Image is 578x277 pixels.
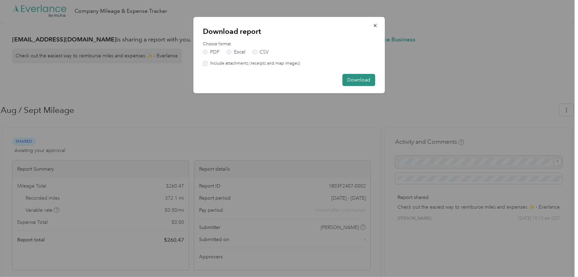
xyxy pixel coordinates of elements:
[203,27,375,36] p: Download report
[253,50,269,55] label: CSV
[342,74,375,86] button: Download
[203,50,219,55] label: PDF
[227,50,245,55] label: Excel
[208,60,300,67] label: Include attachments (receipts and map images)
[203,41,375,47] label: Choose format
